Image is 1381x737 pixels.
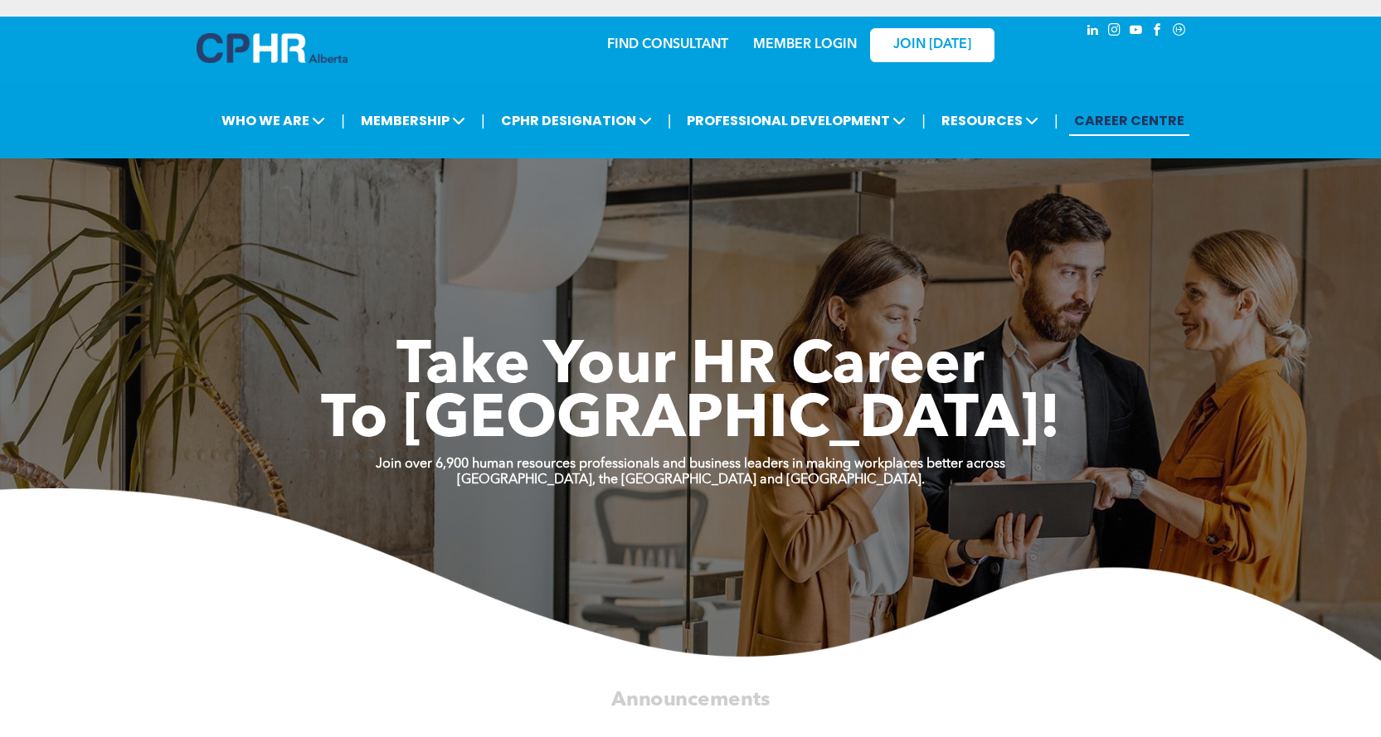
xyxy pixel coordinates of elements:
[1106,21,1124,43] a: instagram
[197,33,348,63] img: A blue and white logo for cp alberta
[870,28,994,62] a: JOIN [DATE]
[457,473,925,487] strong: [GEOGRAPHIC_DATA], the [GEOGRAPHIC_DATA] and [GEOGRAPHIC_DATA].
[1084,21,1102,43] a: linkedin
[1069,105,1189,136] a: CAREER CENTRE
[356,105,470,136] span: MEMBERSHIP
[1170,21,1189,43] a: Social network
[481,104,485,138] li: |
[341,104,345,138] li: |
[1127,21,1145,43] a: youtube
[216,105,330,136] span: WHO WE ARE
[921,104,926,138] li: |
[753,38,857,51] a: MEMBER LOGIN
[682,105,911,136] span: PROFESSIONAL DEVELOPMENT
[376,458,1005,471] strong: Join over 6,900 human resources professionals and business leaders in making workplaces better ac...
[668,104,672,138] li: |
[893,37,971,53] span: JOIN [DATE]
[607,38,728,51] a: FIND CONSULTANT
[936,105,1043,136] span: RESOURCES
[321,391,1061,451] span: To [GEOGRAPHIC_DATA]!
[611,690,770,710] span: Announcements
[396,337,985,397] span: Take Your HR Career
[496,105,657,136] span: CPHR DESIGNATION
[1149,21,1167,43] a: facebook
[1054,104,1058,138] li: |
